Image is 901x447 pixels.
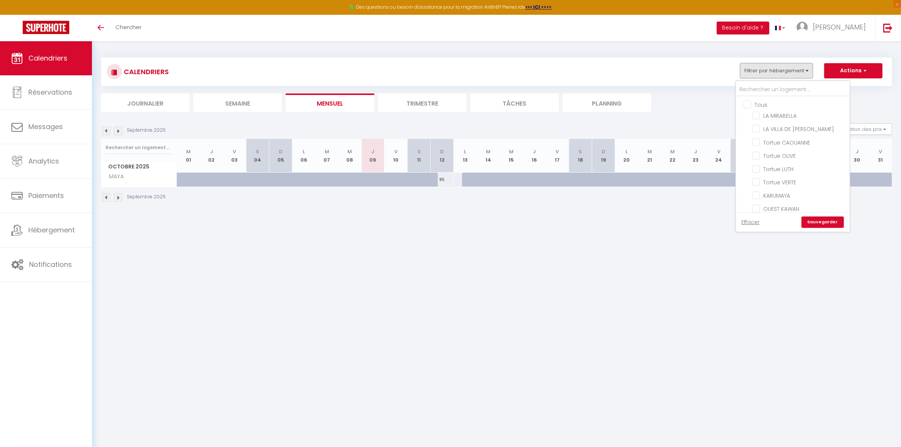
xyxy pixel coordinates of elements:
abbr: V [879,148,882,155]
span: MAYA [103,173,131,181]
th: 13 [454,139,477,173]
th: 10 [384,139,408,173]
li: Journalier [101,93,190,112]
button: Gestion des prix [836,123,892,135]
th: 03 [223,139,246,173]
a: Sauvegarder [801,216,844,228]
abbr: M [509,148,514,155]
h3: CALENDRIERS [122,63,169,80]
p: Septembre 2025 [127,193,166,201]
abbr: J [856,148,859,155]
th: 04 [246,139,269,173]
th: 09 [361,139,384,173]
a: >>> ICI <<<< [525,4,552,10]
img: logout [883,23,893,33]
abbr: D [279,148,283,155]
li: Semaine [193,93,282,112]
th: 02 [200,139,223,173]
th: 06 [292,139,315,173]
div: Filtrer par hébergement [735,80,850,232]
span: Tortue CAOUANNE [764,139,811,146]
span: Calendriers [28,53,67,63]
button: Besoin d'aide ? [717,22,769,34]
abbr: S [417,148,421,155]
th: 16 [523,139,546,173]
abbr: J [694,148,697,155]
abbr: J [533,148,536,155]
abbr: S [579,148,582,155]
span: Chercher [115,23,142,31]
abbr: M [671,148,675,155]
span: [PERSON_NAME] [813,22,866,32]
img: ... [797,22,808,33]
abbr: S [256,148,259,155]
th: 25 [730,139,753,173]
span: Hébergement [28,225,75,235]
abbr: D [602,148,605,155]
span: Tortue LUTH [764,165,794,173]
th: 05 [269,139,292,173]
th: 12 [431,139,454,173]
li: Planning [563,93,651,112]
abbr: V [717,148,720,155]
input: Rechercher un logement... [106,141,173,154]
a: Chercher [110,15,147,41]
li: Trimestre [378,93,467,112]
button: Actions [824,63,882,78]
li: Tâches [470,93,559,112]
abbr: M [186,148,191,155]
th: 17 [546,139,569,173]
th: 01 [177,139,200,173]
span: Tortue OLIVE [764,152,796,160]
div: 85 [431,173,454,187]
th: 18 [569,139,592,173]
th: 22 [661,139,684,173]
th: 21 [638,139,661,173]
span: Messages [28,122,63,131]
th: 20 [615,139,638,173]
abbr: J [210,148,213,155]
abbr: L [464,148,466,155]
abbr: D [440,148,444,155]
p: Septembre 2025 [127,127,166,134]
li: Mensuel [286,93,374,112]
span: Notifications [29,260,72,269]
th: 31 [869,139,892,173]
abbr: V [233,148,236,155]
img: Super Booking [23,21,69,34]
button: Filtrer par hébergement [740,63,813,78]
input: Rechercher un logement... [736,83,850,97]
a: Effacer [742,218,760,226]
th: 11 [408,139,431,173]
th: 08 [338,139,361,173]
abbr: L [626,148,628,155]
th: 30 [846,139,869,173]
th: 15 [500,139,523,173]
a: ... [PERSON_NAME] [791,15,875,41]
abbr: V [394,148,398,155]
span: Réservations [28,87,72,97]
span: Paiements [28,191,64,200]
abbr: M [486,148,490,155]
th: 07 [315,139,338,173]
span: Octobre 2025 [101,161,177,172]
abbr: J [371,148,374,155]
span: Analytics [28,156,59,166]
th: 14 [477,139,500,173]
abbr: L [303,148,305,155]
abbr: V [556,148,559,155]
th: 23 [684,139,707,173]
th: 19 [592,139,615,173]
abbr: M [348,148,352,155]
abbr: M [647,148,652,155]
abbr: M [325,148,329,155]
th: 24 [707,139,730,173]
